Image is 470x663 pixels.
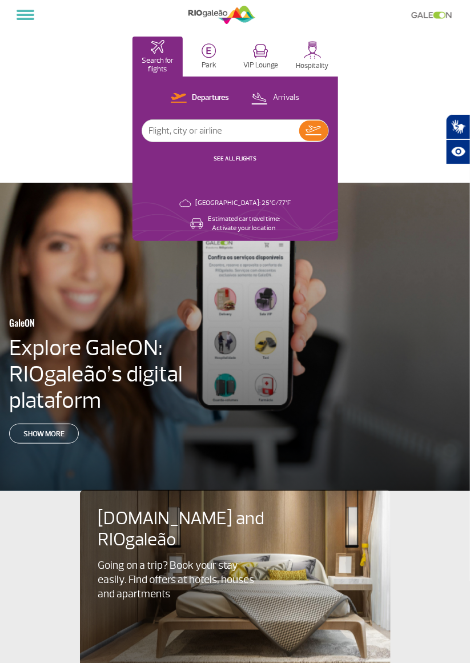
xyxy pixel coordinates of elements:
[202,61,216,70] p: Park
[304,41,322,59] img: hospitality.svg
[210,154,260,163] button: SEE ALL FLIGHTS
[98,508,280,551] h4: [DOMAIN_NAME] and RIOgaleão
[9,311,200,335] h3: GaleON
[446,114,470,139] button: Abrir tradutor de língua de sinais.
[151,40,164,54] img: airplaneHomeActive.svg
[142,120,299,142] input: Flight, city or airline
[273,93,299,103] p: Arrivals
[98,508,372,602] a: [DOMAIN_NAME] and RIOgaleãoGoing on a trip? Book your stay easily. Find offers at hotels, houses ...
[214,155,256,162] a: SEE ALL FLIGHTS
[296,62,329,70] p: Hospitality
[287,37,338,77] button: Hospitality
[167,91,233,106] button: Departures
[138,57,178,74] p: Search for flights
[248,91,303,106] button: Arrivals
[208,215,280,233] p: Estimated car travel time: Activate your location
[196,199,291,208] p: [GEOGRAPHIC_DATA]: 25°C/77°F
[9,335,191,413] h4: Explore GaleON: RIOgaleão’s digital plataform
[446,139,470,164] button: Abrir recursos assistivos.
[243,61,278,70] p: VIP Lounge
[253,44,268,58] img: vipRoom.svg
[202,43,216,58] img: carParkingHome.svg
[192,93,230,103] p: Departures
[446,114,470,164] div: Plugin de acessibilidade da Hand Talk.
[132,37,183,77] button: Search for flights
[98,559,260,602] p: Going on a trip? Book your stay easily. Find offers at hotels, houses and apartments
[9,424,79,444] a: Show more
[236,37,287,77] button: VIP Lounge
[184,37,235,77] button: Park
